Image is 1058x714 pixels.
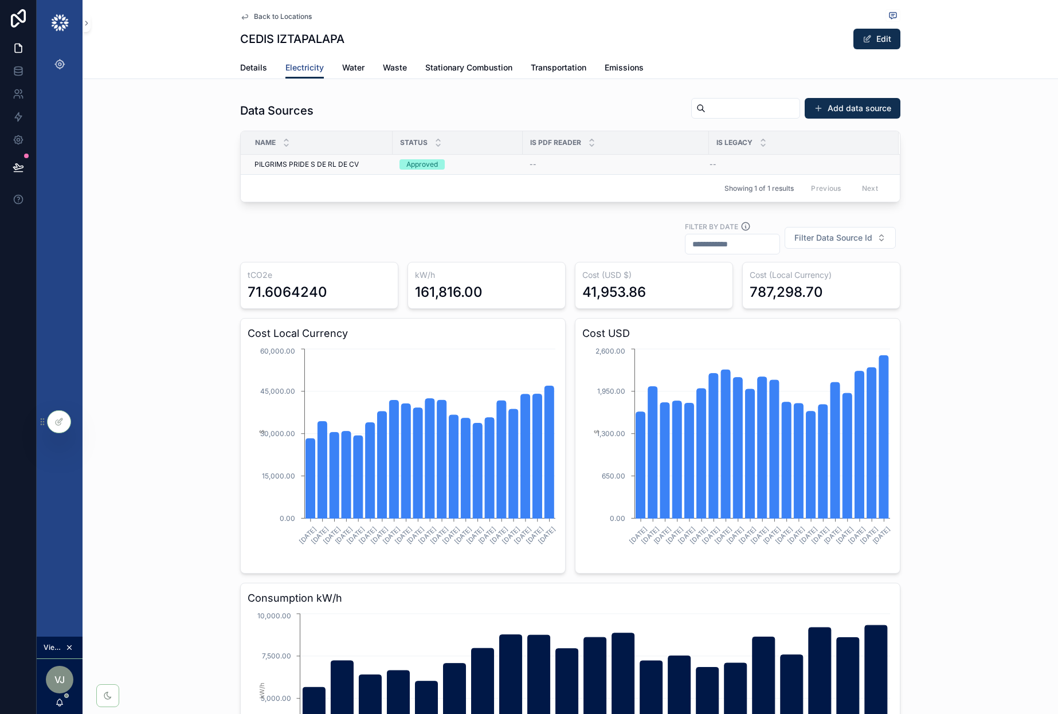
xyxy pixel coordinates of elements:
[50,14,69,32] img: App logo
[582,346,893,566] div: chart
[240,62,267,73] span: Details
[415,283,483,301] div: 161,816.00
[37,46,83,89] div: scrollable content
[280,514,295,523] tspan: 0.00
[500,525,521,546] text: [DATE]
[425,57,512,80] a: Stationary Combustion
[605,62,644,73] span: Emissions
[750,525,770,546] text: [DATE]
[44,643,63,652] span: Viewing as [PERSON_NAME]
[652,525,673,546] text: [DATE]
[400,138,428,147] span: Status
[710,160,885,169] a: --
[597,387,625,395] tspan: 1,950.00
[248,283,327,301] div: 71.6064240
[262,472,295,480] tspan: 15,000.00
[346,525,366,546] text: [DATE]
[524,525,545,546] text: [DATE]
[602,472,625,480] tspan: 650.00
[465,525,485,546] text: [DATE]
[248,590,893,606] h3: Consumption kW/h
[240,31,344,47] h1: CEDIS IZTAPALAPA
[240,103,314,119] h1: Data Sources
[595,347,625,355] tspan: 2,600.00
[248,269,391,281] h3: tCO2e
[685,221,738,232] label: Filter by Date
[834,525,855,546] text: [DATE]
[859,525,880,546] text: [DATE]
[822,525,843,546] text: [DATE]
[254,12,312,21] span: Back to Locations
[593,430,601,434] tspan: $
[530,138,581,147] span: Is PDF Reader
[248,346,558,566] div: chart
[805,98,900,119] button: Add data source
[260,347,295,355] tspan: 60,000.00
[530,160,536,169] span: --
[582,283,646,301] div: 41,953.86
[334,525,354,546] text: [DATE]
[54,673,65,686] span: VJ
[640,525,661,546] text: [DATE]
[810,525,831,546] text: [DATE]
[786,525,806,546] text: [DATE]
[597,429,625,438] tspan: 1,300.00
[664,525,685,546] text: [DATE]
[240,57,267,80] a: Details
[357,525,378,546] text: [DATE]
[710,160,716,169] span: --
[713,525,734,546] text: [DATE]
[441,525,461,546] text: [DATE]
[417,525,438,546] text: [DATE]
[605,57,644,80] a: Emissions
[383,57,407,80] a: Waste
[762,525,782,546] text: [DATE]
[847,525,867,546] text: [DATE]
[415,269,558,281] h3: kW/h
[531,62,586,73] span: Transportation
[536,525,557,546] text: [DATE]
[628,525,648,546] text: [DATE]
[342,62,365,73] span: Water
[774,525,794,546] text: [DATE]
[285,57,324,79] a: Electricity
[260,429,295,438] tspan: 30,000.00
[676,525,697,546] text: [DATE]
[582,325,893,342] h3: Cost USD
[405,525,426,546] text: [DATE]
[297,525,318,546] text: [DATE]
[701,525,722,546] text: [DATE]
[737,525,758,546] text: [DATE]
[794,232,872,244] span: Filter Data Source Id
[512,525,533,546] text: [DATE]
[261,694,291,703] tspan: 5,000.00
[399,159,516,170] a: Approved
[750,283,823,301] div: 787,298.70
[309,525,330,546] text: [DATE]
[871,525,892,546] text: [DATE]
[258,682,266,699] tspan: kW/h
[381,525,402,546] text: [DATE]
[725,525,746,546] text: [DATE]
[453,525,473,546] text: [DATE]
[255,138,276,147] span: Name
[477,525,497,546] text: [DATE]
[258,430,266,434] tspan: $
[530,160,702,169] a: --
[393,525,414,546] text: [DATE]
[248,325,558,342] h3: Cost Local Currency
[531,57,586,80] a: Transportation
[342,57,365,80] a: Water
[798,525,818,546] text: [DATE]
[369,525,390,546] text: [DATE]
[750,269,893,281] h3: Cost (Local Currency)
[853,29,900,49] button: Edit
[322,525,342,546] text: [DATE]
[383,62,407,73] span: Waste
[429,525,449,546] text: [DATE]
[254,160,386,169] a: PILGRIMS PRIDE S DE RL DE CV
[260,387,295,395] tspan: 45,000.00
[285,62,324,73] span: Electricity
[406,159,438,170] div: Approved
